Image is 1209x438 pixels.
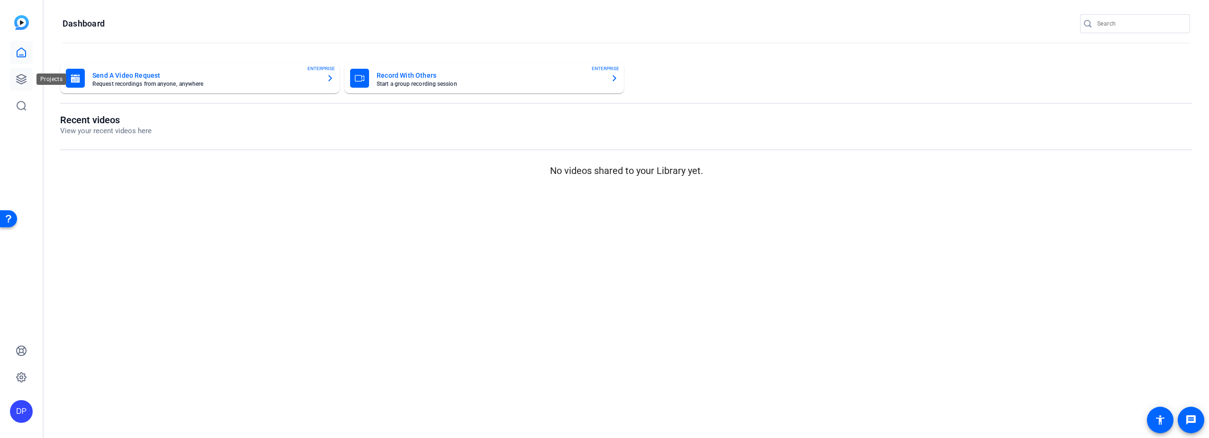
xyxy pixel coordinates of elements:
[92,81,319,87] mat-card-subtitle: Request recordings from anyone, anywhere
[377,81,603,87] mat-card-subtitle: Start a group recording session
[1155,414,1166,426] mat-icon: accessibility
[307,65,335,72] span: ENTERPRISE
[60,63,340,93] button: Send A Video RequestRequest recordings from anyone, anywhereENTERPRISE
[344,63,624,93] button: Record With OthersStart a group recording sessionENTERPRISE
[1097,18,1182,29] input: Search
[377,70,603,81] mat-card-title: Record With Others
[60,114,152,126] h1: Recent videos
[592,65,619,72] span: ENTERPRISE
[36,73,66,85] div: Projects
[1185,414,1197,426] mat-icon: message
[14,15,29,30] img: blue-gradient.svg
[60,126,152,137] p: View your recent videos here
[63,18,105,29] h1: Dashboard
[60,164,1192,178] p: No videos shared to your Library yet.
[10,400,33,423] div: DP
[92,70,319,81] mat-card-title: Send A Video Request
